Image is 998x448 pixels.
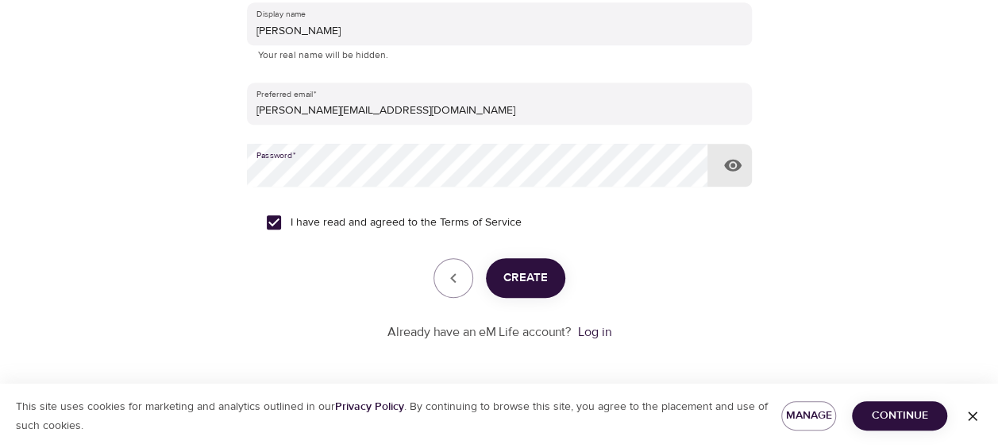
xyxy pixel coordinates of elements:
a: Privacy Policy [335,400,404,414]
span: Manage [794,406,824,426]
button: Continue [852,401,947,431]
span: Create [503,268,548,288]
span: I have read and agreed to the [291,214,522,231]
span: Continue [865,406,934,426]
a: Log in [578,324,611,340]
a: Terms of Service [440,214,522,231]
button: Manage [781,401,837,431]
p: Already have an eM Life account? [387,323,572,342]
button: Create [486,258,565,298]
p: Your real name will be hidden. [258,48,741,64]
